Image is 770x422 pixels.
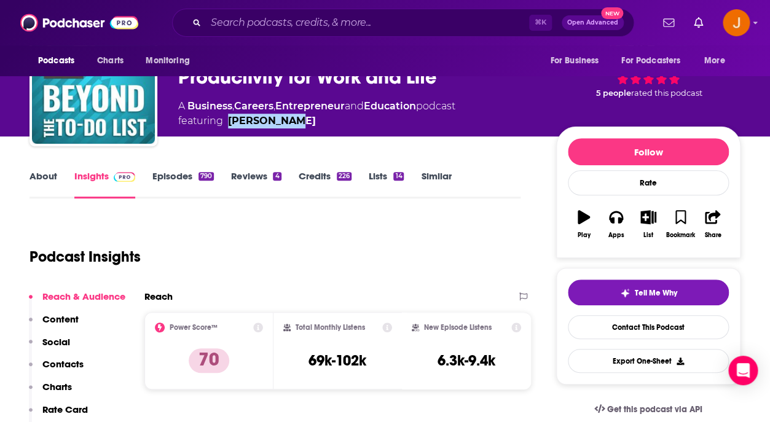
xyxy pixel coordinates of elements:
button: Bookmark [664,202,696,246]
div: 14 [393,172,404,181]
span: Charts [97,52,124,69]
button: Share [697,202,729,246]
button: Charts [29,381,72,404]
p: Social [42,336,70,348]
span: For Business [550,52,599,69]
span: , [273,100,275,112]
span: rated this podcast [631,88,702,98]
div: Share [704,232,721,239]
div: 226 [337,172,352,181]
p: Contacts [42,358,84,370]
button: tell me why sparkleTell Me Why [568,279,729,305]
span: featuring [178,114,455,128]
button: open menu [541,49,614,72]
span: Tell Me Why [635,288,677,298]
button: Reach & Audience [29,291,125,313]
a: Erik Fisher [228,114,316,128]
p: Content [42,313,79,325]
a: About [29,170,57,198]
button: Play [568,202,600,246]
a: Careers [234,100,273,112]
h2: Power Score™ [170,323,218,332]
button: Apps [600,202,632,246]
span: ⌘ K [529,15,552,31]
a: Episodes790 [152,170,214,198]
p: Reach & Audience [42,291,125,302]
img: Podchaser - Follow, Share and Rate Podcasts [20,11,138,34]
button: Social [29,336,70,359]
a: Show notifications dropdown [658,12,679,33]
a: Contact This Podcast [568,315,729,339]
a: Credits226 [299,170,352,198]
a: InsightsPodchaser Pro [74,170,135,198]
span: Open Advanced [567,20,618,26]
span: and [345,100,364,112]
p: 70 [189,348,229,373]
a: Business [187,100,232,112]
button: List [632,202,664,246]
span: , [232,100,234,112]
div: List [643,232,653,239]
span: For Podcasters [621,52,680,69]
span: Podcasts [38,52,74,69]
span: Monitoring [146,52,189,69]
a: Reviews4 [231,170,281,198]
h1: Podcast Insights [29,248,141,266]
button: Follow [568,138,729,165]
div: Open Intercom Messenger [728,356,758,385]
div: Bookmark [666,232,695,239]
button: open menu [137,49,205,72]
span: Get this podcast via API [607,404,702,415]
a: Similar [421,170,451,198]
h2: Total Monthly Listens [296,323,365,332]
a: Charts [89,49,131,72]
p: Rate Card [42,404,88,415]
img: tell me why sparkle [620,288,630,298]
a: Lists14 [369,170,404,198]
img: Podchaser Pro [114,172,135,182]
div: Play [578,232,591,239]
div: Apps [608,232,624,239]
button: Export One-Sheet [568,349,729,373]
h2: Reach [144,291,173,302]
span: More [704,52,725,69]
a: Show notifications dropdown [689,12,708,33]
button: open menu [29,49,90,72]
div: Search podcasts, credits, & more... [172,9,634,37]
img: Beyond the To-Do List - Productivity for Work and Life [32,21,155,144]
button: Open AdvancedNew [562,15,624,30]
h2: New Episode Listens [424,323,492,332]
span: Logged in as justine87181 [723,9,750,36]
a: Entrepreneur [275,100,345,112]
div: A podcast [178,99,455,128]
p: Charts [42,381,72,393]
input: Search podcasts, credits, & more... [206,13,529,33]
button: open menu [696,49,741,72]
button: open menu [613,49,698,72]
a: Education [364,100,416,112]
img: User Profile [723,9,750,36]
div: 790 [198,172,214,181]
h3: 69k-102k [308,351,366,370]
h3: 6.3k-9.4k [438,351,495,370]
button: Content [29,313,79,336]
button: Show profile menu [723,9,750,36]
div: 4 [273,172,281,181]
span: New [601,7,623,19]
div: Rate [568,170,729,195]
button: Contacts [29,358,84,381]
span: 5 people [596,88,631,98]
